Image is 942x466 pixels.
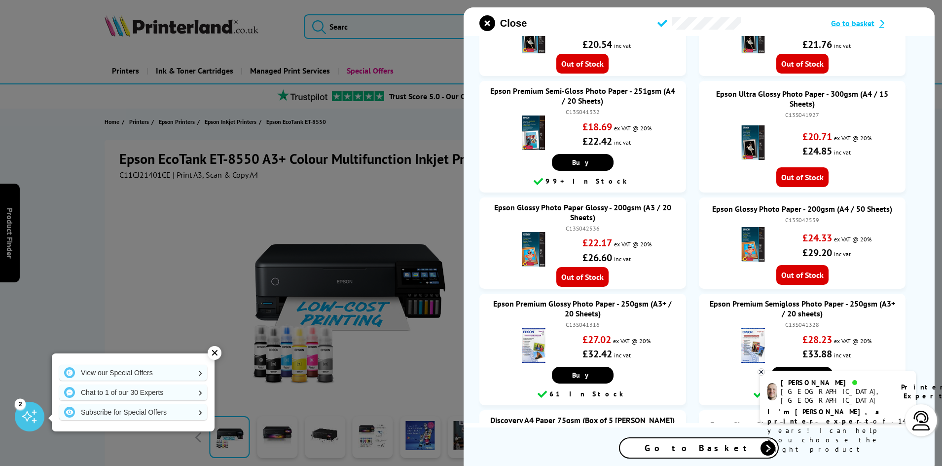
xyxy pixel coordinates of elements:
[834,337,871,345] span: ex VAT @ 20%
[484,388,681,400] div: 61 In Stock
[582,38,612,51] strong: £20.54
[59,404,207,420] a: Subscribe for Special Offers
[802,333,832,346] strong: £28.23
[556,54,609,74] span: Out of Stock
[614,124,652,132] span: ex VAT @ 20%
[489,321,676,328] div: C13S041316
[614,42,631,49] span: inc vat
[736,19,770,53] img: Epson Ultra Glossy Photo Paper - 300gsm (13 x 18cm / 50 Sheets)
[834,351,851,359] span: inc vat
[831,18,874,28] span: Go to basket
[716,89,888,109] a: Epson Ultra Glossy Photo Paper - 300gsm (A4 / 15 Sheets)
[59,365,207,381] a: View our Special Offers
[614,240,652,248] span: ex VAT @ 20%
[710,420,894,430] a: Epson Glossy Photo Paper - 200gsm (A3+ / 20 Sheets)
[767,383,777,400] img: ashley-livechat.png
[516,116,551,150] img: Epson Premium Semi-Gloss Photo Paper - 251gsm (A4 / 20 Sheets)
[645,442,754,454] span: Go to Basket
[712,204,892,214] a: Epson Glossy Photo Paper - 200gsm (A4 / 50 Sheets)
[802,130,832,143] strong: £20.71
[834,235,871,243] span: ex VAT @ 20%
[582,251,612,264] strong: £26.60
[490,415,675,435] a: Discovery A4 Paper 75gsm (Box of 5 [PERSON_NAME]) (2,500 Pages)
[479,15,527,31] button: close modal
[490,86,675,106] a: Epson Premium Semi-Gloss Photo Paper - 251gsm (A4 / 20 Sheets)
[710,299,895,318] a: Epson Premium Semigloss Photo Paper - 250gsm (A3+ / 20 sheets)
[489,225,676,232] div: C13S042536
[613,337,651,345] span: ex VAT @ 20%
[767,407,908,454] p: of 14 years! I can help you choose the right product
[834,42,851,49] span: inc vat
[802,232,832,244] strong: £24.33
[802,348,832,360] strong: £33.88
[834,134,871,142] span: ex VAT @ 20%
[781,378,889,387] div: [PERSON_NAME]
[776,167,829,187] span: Out of Stock
[494,202,671,222] a: Epson Glossy Photo Paper Glossy - 200gsm (A3 / 20 Sheets)
[709,111,896,118] div: C13S041927
[556,267,609,287] span: Out of Stock
[802,246,832,259] strong: £29.20
[208,346,221,360] div: ✕
[776,265,829,285] span: Out of Stock
[736,125,770,160] img: Epson Ultra Glossy Photo Paper - 300gsm (A4 / 15 Sheets)
[767,407,882,426] b: I'm [PERSON_NAME], a printer expert
[516,232,551,267] img: Epson Glossy Photo Paper Glossy - 200gsm (A3 / 20 Sheets)
[614,139,631,146] span: inc vat
[582,236,612,249] strong: £22.17
[619,437,779,459] a: Go to Basket
[831,18,919,28] a: Go to basket
[15,398,26,409] div: 2
[582,333,611,346] strong: £27.02
[489,108,676,116] div: C13S041332
[59,385,207,400] a: Chat to 1 of our 30 Experts
[704,388,901,400] div: 99+ In Stock
[614,351,631,359] span: inc vat
[484,176,681,188] div: 99+ In Stock
[802,38,832,51] strong: £21.76
[582,120,612,133] strong: £18.69
[500,18,527,29] span: Close
[911,411,931,430] img: user-headset-light.svg
[709,216,896,224] div: C13S042539
[736,328,770,363] img: Epson Premium Semigloss Photo Paper - 250gsm (A3+ / 20 sheets)
[834,149,851,156] span: inc vat
[582,135,612,148] strong: £22.42
[516,19,551,53] img: Epson Ultra Glossy Photo Paper - 300gsm (10 x 15cm / 50 Sheets)
[736,227,770,262] img: Epson Glossy Photo Paper - 200gsm (A4 / 50 Sheets)
[582,348,612,360] strong: £32.42
[776,54,829,74] span: Out of Stock
[572,371,593,380] span: Buy
[572,158,593,167] span: Buy
[781,387,889,405] div: [GEOGRAPHIC_DATA], [GEOGRAPHIC_DATA]
[709,321,896,328] div: C13S041328
[614,255,631,263] span: inc vat
[493,299,672,318] a: Epson Premium Glossy Photo Paper - 250gsm (A3+ / 20 Sheets)
[516,328,551,363] img: Epson Premium Glossy Photo Paper - 250gsm (A3+ / 20 Sheets)
[834,250,851,258] span: inc vat
[802,145,832,157] strong: £24.85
